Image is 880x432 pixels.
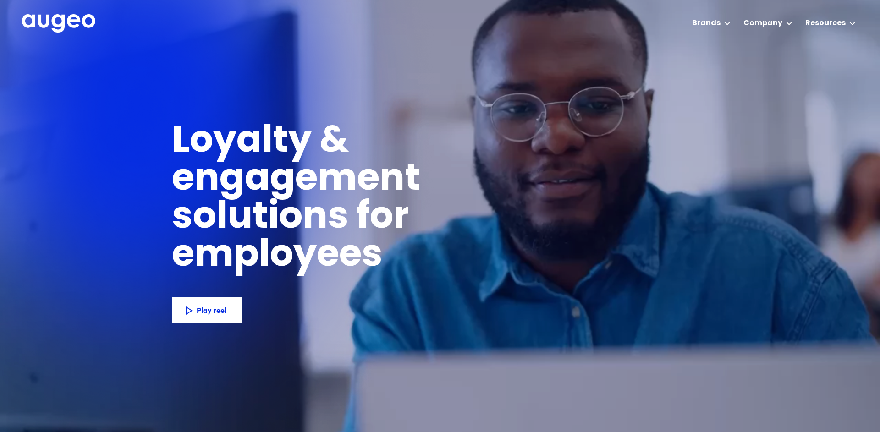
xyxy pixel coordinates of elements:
[692,18,720,29] div: Brands
[172,237,399,275] h1: employees
[743,18,782,29] div: Company
[172,297,242,323] a: Play reel
[22,14,95,33] a: home
[22,14,95,33] img: Augeo's full logo in white.
[805,18,846,29] div: Resources
[172,123,568,237] h1: Loyalty & engagement solutions for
